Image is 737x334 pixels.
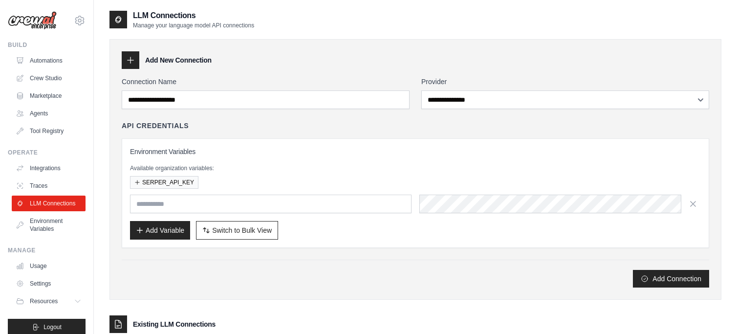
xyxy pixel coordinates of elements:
h2: LLM Connections [133,10,254,22]
p: Manage your language model API connections [133,22,254,29]
button: SERPER_API_KEY [130,176,198,189]
button: Add Variable [130,221,190,240]
span: Switch to Bulk View [212,225,272,235]
button: Add Connection [633,270,709,288]
div: Build [8,41,86,49]
p: Available organization variables: [130,164,701,172]
a: Environment Variables [12,213,86,237]
span: Resources [30,297,58,305]
a: Agents [12,106,86,121]
span: Logout [43,323,62,331]
a: Usage [12,258,86,274]
h3: Existing LLM Connections [133,319,216,329]
label: Provider [421,77,709,87]
img: Logo [8,11,57,30]
a: Integrations [12,160,86,176]
a: Crew Studio [12,70,86,86]
button: Switch to Bulk View [196,221,278,240]
a: Marketplace [12,88,86,104]
a: Tool Registry [12,123,86,139]
h3: Environment Variables [130,147,701,156]
label: Connection Name [122,77,410,87]
a: Automations [12,53,86,68]
a: Traces [12,178,86,194]
a: LLM Connections [12,196,86,211]
h3: Add New Connection [145,55,212,65]
h4: API Credentials [122,121,189,131]
a: Settings [12,276,86,291]
div: Manage [8,246,86,254]
div: Operate [8,149,86,156]
button: Resources [12,293,86,309]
